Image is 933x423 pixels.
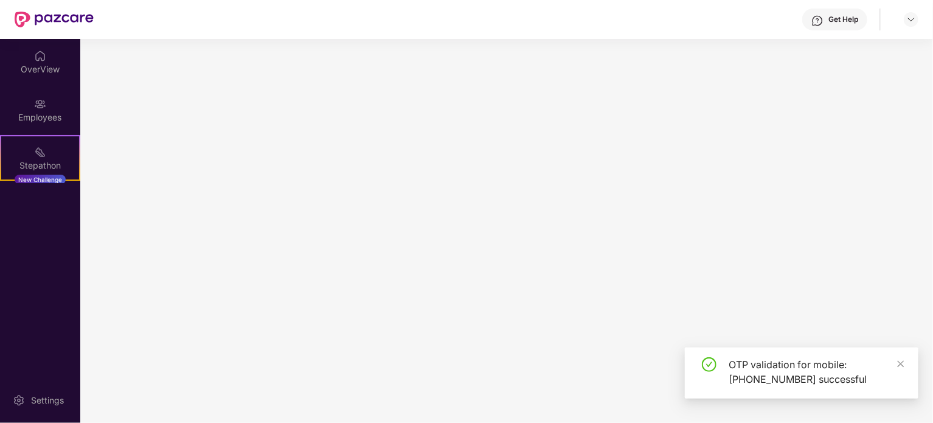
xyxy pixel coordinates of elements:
[27,394,68,407] div: Settings
[702,357,716,372] span: check-circle
[13,394,25,407] img: svg+xml;base64,PHN2ZyBpZD0iU2V0dGluZy0yMHgyMCIgeG1sbnM9Imh0dHA6Ly93d3cudzMub3JnLzIwMDAvc3ZnIiB3aW...
[828,15,858,24] div: Get Help
[34,50,46,62] img: svg+xml;base64,PHN2ZyBpZD0iSG9tZSIgeG1sbnM9Imh0dHA6Ly93d3cudzMub3JnLzIwMDAvc3ZnIiB3aWR0aD0iMjAiIG...
[811,15,824,27] img: svg+xml;base64,PHN2ZyBpZD0iSGVscC0zMngzMiIgeG1sbnM9Imh0dHA6Ly93d3cudzMub3JnLzIwMDAvc3ZnIiB3aWR0aD...
[897,360,905,368] span: close
[906,15,916,24] img: svg+xml;base64,PHN2ZyBpZD0iRHJvcGRvd24tMzJ4MzIiIHhtbG5zPSJodHRwOi8vd3d3LnczLm9yZy8yMDAwL3N2ZyIgd2...
[34,146,46,158] img: svg+xml;base64,PHN2ZyB4bWxucz0iaHR0cDovL3d3dy53My5vcmcvMjAwMC9zdmciIHdpZHRoPSIyMSIgaGVpZ2h0PSIyMC...
[15,12,94,27] img: New Pazcare Logo
[15,175,66,184] div: New Challenge
[1,159,79,172] div: Stepathon
[34,98,46,110] img: svg+xml;base64,PHN2ZyBpZD0iRW1wbG95ZWVzIiB4bWxucz0iaHR0cDovL3d3dy53My5vcmcvMjAwMC9zdmciIHdpZHRoPS...
[729,357,904,386] div: OTP validation for mobile: [PHONE_NUMBER] successful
